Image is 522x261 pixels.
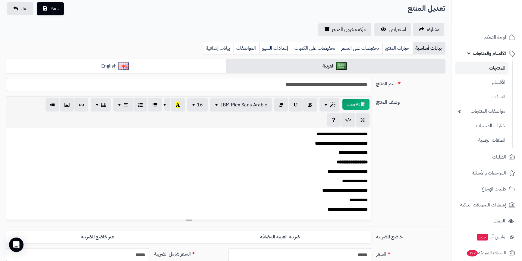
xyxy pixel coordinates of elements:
[455,246,518,260] a: السلات المتروكة322
[152,248,226,258] label: السعر شامل الضريبة
[473,49,506,58] span: الأقسام والمنتجات
[427,26,439,33] span: مشاركه
[455,198,518,212] a: إشعارات التحويلات البنكية
[374,23,411,36] a: استعراض
[21,5,29,12] span: الغاء
[460,201,506,209] span: إشعارات التحويلات البنكية
[374,78,448,87] label: اسم المنتج
[9,237,24,252] div: Open Intercom Messenger
[292,42,339,54] a: تخفيضات على الكميات
[226,59,445,74] a: العربية
[455,214,518,228] a: العملاء
[187,98,208,112] button: 16
[493,217,505,225] span: العملاء
[455,166,518,180] a: المراجعات والأسئلة
[37,2,64,15] button: حفظ
[339,42,382,54] a: تخفيضات على السعر
[189,231,371,243] label: ضريبة القيمة المضافة
[413,42,445,54] a: بيانات أساسية
[374,248,448,258] label: السعر
[455,90,508,103] a: الماركات
[318,23,371,36] a: حركة مخزون المنتج
[50,5,59,12] span: حفظ
[482,185,506,193] span: طلبات الإرجاع
[389,26,406,33] span: استعراض
[336,62,347,70] img: العربية
[455,76,508,89] a: الأقسام
[455,119,508,132] a: خيارات المنتجات
[466,249,506,257] span: السلات المتروكة
[477,234,488,241] span: جديد
[6,59,226,74] a: English
[484,33,506,42] span: لوحة التحكم
[472,169,506,177] span: المراجعات والأسئلة
[203,42,234,54] a: بيانات إضافية
[455,230,518,244] a: وآتس آبجديد
[481,12,516,25] img: logo-2.png
[374,96,448,106] label: وصف المنتج
[467,250,478,256] span: 322
[197,101,203,108] span: 16
[455,30,518,45] a: لوحة التحكم
[455,62,508,74] a: المنتجات
[455,105,508,118] a: مواصفات المنتجات
[455,150,518,164] a: الطلبات
[7,2,33,15] a: الغاء
[455,134,508,147] a: الملفات الرقمية
[332,26,366,33] span: حركة مخزون المنتج
[342,99,369,110] button: 📝 AI وصف
[234,42,259,54] a: المواصفات
[492,153,506,161] span: الطلبات
[221,101,267,108] span: IBM Plex Sans Arabic
[476,233,505,241] span: وآتس آب
[210,98,272,112] button: IBM Plex Sans Arabic
[382,42,413,54] a: خيارات المنتج
[259,42,292,54] a: إعدادات السيو
[118,62,129,70] img: English
[455,182,518,196] a: طلبات الإرجاع
[374,231,448,241] label: خاضع للضريبة
[408,2,445,15] h2: تعديل المنتج
[413,23,444,36] a: مشاركه
[6,231,189,243] label: غير خاضع للضريبه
